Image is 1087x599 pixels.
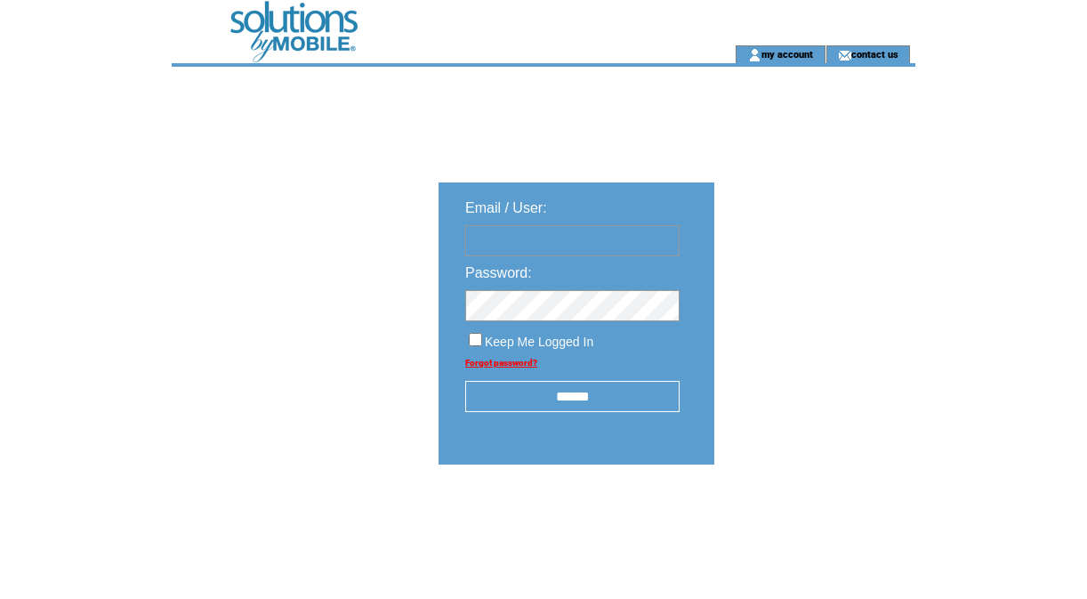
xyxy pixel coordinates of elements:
[485,335,593,349] span: Keep Me Logged In
[748,48,761,62] img: account_icon.gif;jsessionid=7966A71F5E5CF0EA6F493697BA5FE501
[766,509,855,531] img: transparent.png;jsessionid=7966A71F5E5CF0EA6F493697BA5FE501
[851,48,898,60] a: contact us
[465,200,547,215] span: Email / User:
[838,48,851,62] img: contact_us_icon.gif;jsessionid=7966A71F5E5CF0EA6F493697BA5FE501
[465,358,537,368] a: Forgot password?
[465,265,532,280] span: Password:
[761,48,813,60] a: my account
